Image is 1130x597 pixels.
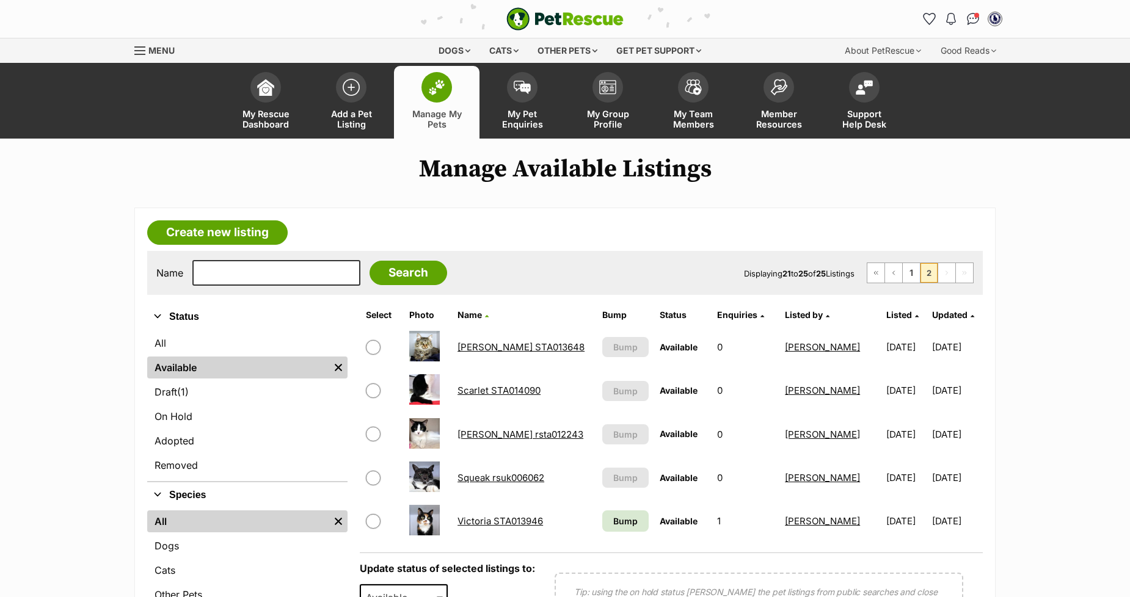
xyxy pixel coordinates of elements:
[602,510,649,532] a: Bump
[932,413,982,455] td: [DATE]
[147,309,348,325] button: Status
[919,9,1005,29] ul: Account quick links
[134,38,183,60] a: Menu
[712,326,779,368] td: 0
[822,66,907,139] a: Support Help Desk
[506,7,624,31] a: PetRescue
[886,309,912,320] span: Listed
[712,413,779,455] td: 0
[147,332,348,354] a: All
[816,269,826,278] strong: 25
[479,66,565,139] a: My Pet Enquiries
[717,309,757,320] span: translation missing: en.admin.listings.index.attributes.enquiries
[457,309,482,320] span: Name
[613,341,638,353] span: Bump
[602,337,649,357] button: Bump
[495,109,550,129] span: My Pet Enquiries
[712,457,779,499] td: 0
[580,109,635,129] span: My Group Profile
[223,66,308,139] a: My Rescue Dashboard
[602,424,649,444] button: Bump
[736,66,822,139] a: Member Resources
[837,109,892,129] span: Support Help Desk
[597,305,654,325] th: Bump
[920,263,938,283] span: Page 2
[985,9,1005,29] button: My account
[147,381,348,403] a: Draft
[147,430,348,452] a: Adopted
[989,13,1001,25] img: Alison Thompson profile pic
[751,109,806,129] span: Member Resources
[147,454,348,476] a: Removed
[785,429,860,440] a: [PERSON_NAME]
[602,468,649,488] button: Bump
[660,342,698,352] span: Available
[370,261,447,285] input: Search
[881,500,931,542] td: [DATE]
[343,79,360,96] img: add-pet-listing-icon-0afa8454b4691262ce3f59096e99ab1cd57d4a30225e0717b998d2c9b9846f56.svg
[885,263,902,283] a: Previous page
[867,262,974,283] nav: Pagination
[599,80,616,95] img: group-profile-icon-3fa3cf56718a62981997c0bc7e787c4b2cf8bcc04b72c1350f741eb67cf2f40e.svg
[712,369,779,411] td: 0
[836,38,930,63] div: About PetRescue
[238,109,293,129] span: My Rescue Dashboard
[881,413,931,455] td: [DATE]
[856,80,873,95] img: help-desk-icon-fdf02630f3aa405de69fd3d07c3f3aa587a6932b1a1747fa1d2bba05be0121f9.svg
[903,263,920,283] a: Page 1
[785,309,829,320] a: Listed by
[329,356,348,378] a: Remove filter
[651,66,736,139] a: My Team Members
[785,515,860,527] a: [PERSON_NAME]
[147,330,348,481] div: Status
[361,305,403,325] th: Select
[685,79,702,95] img: team-members-icon-5396bd8760b3fe7c0b43da4ab00e1e3bb1a5d9ba89233759b79545d2d3fc5d0d.svg
[963,9,983,29] a: Conversations
[147,535,348,557] a: Dogs
[932,457,982,499] td: [DATE]
[932,500,982,542] td: [DATE]
[867,263,884,283] a: First page
[409,109,464,129] span: Manage My Pets
[785,472,860,483] a: [PERSON_NAME]
[404,305,452,325] th: Photo
[660,516,698,526] span: Available
[156,267,183,278] label: Name
[712,500,779,542] td: 1
[770,79,787,95] img: member-resources-icon-8e73f808a243e03378d46382f2149f9095a855e16c252ad45f914b54edf8863c.svg
[457,429,583,440] a: [PERSON_NAME] rsta012243
[717,309,764,320] a: Enquiries
[798,269,808,278] strong: 25
[506,7,624,31] img: logo-e224e6f780fb5917bec1dbf3a21bbac754714ae5b6737aabdf751b685950b380.svg
[782,269,791,278] strong: 21
[881,326,931,368] td: [DATE]
[946,13,956,25] img: notifications-46538b983faf8c2785f20acdc204bb7945ddae34d4c08c2a6579f10ce5e182be.svg
[938,263,955,283] span: Next page
[660,385,698,396] span: Available
[785,341,860,353] a: [PERSON_NAME]
[602,381,649,401] button: Bump
[257,79,274,96] img: dashboard-icon-eb2f2d2d3e046f16d808141f083e7271f6b2e854fb5c12c21221c1fb7104beca.svg
[785,385,860,396] a: [PERSON_NAME]
[457,515,543,527] a: Victoria STA013946
[956,263,973,283] span: Last page
[394,66,479,139] a: Manage My Pets
[785,309,823,320] span: Listed by
[329,510,348,532] a: Remove filter
[881,457,931,499] td: [DATE]
[941,9,961,29] button: Notifications
[324,109,379,129] span: Add a Pet Listing
[660,429,698,439] span: Available
[744,269,855,278] span: Displaying to of Listings
[613,515,638,527] span: Bump
[148,45,175,56] span: Menu
[514,81,531,94] img: pet-enquiries-icon-7e3ad2cf08bfb03b45e93fb7055b45f3efa6380592205ae92323e6603595dc1f.svg
[457,341,585,353] a: [PERSON_NAME] STA013648
[932,369,982,411] td: [DATE]
[886,309,919,320] a: Listed
[613,428,638,441] span: Bump
[457,385,541,396] a: Scarlet STA014090
[147,405,348,427] a: On Hold
[565,66,651,139] a: My Group Profile
[932,38,1005,63] div: Good Reads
